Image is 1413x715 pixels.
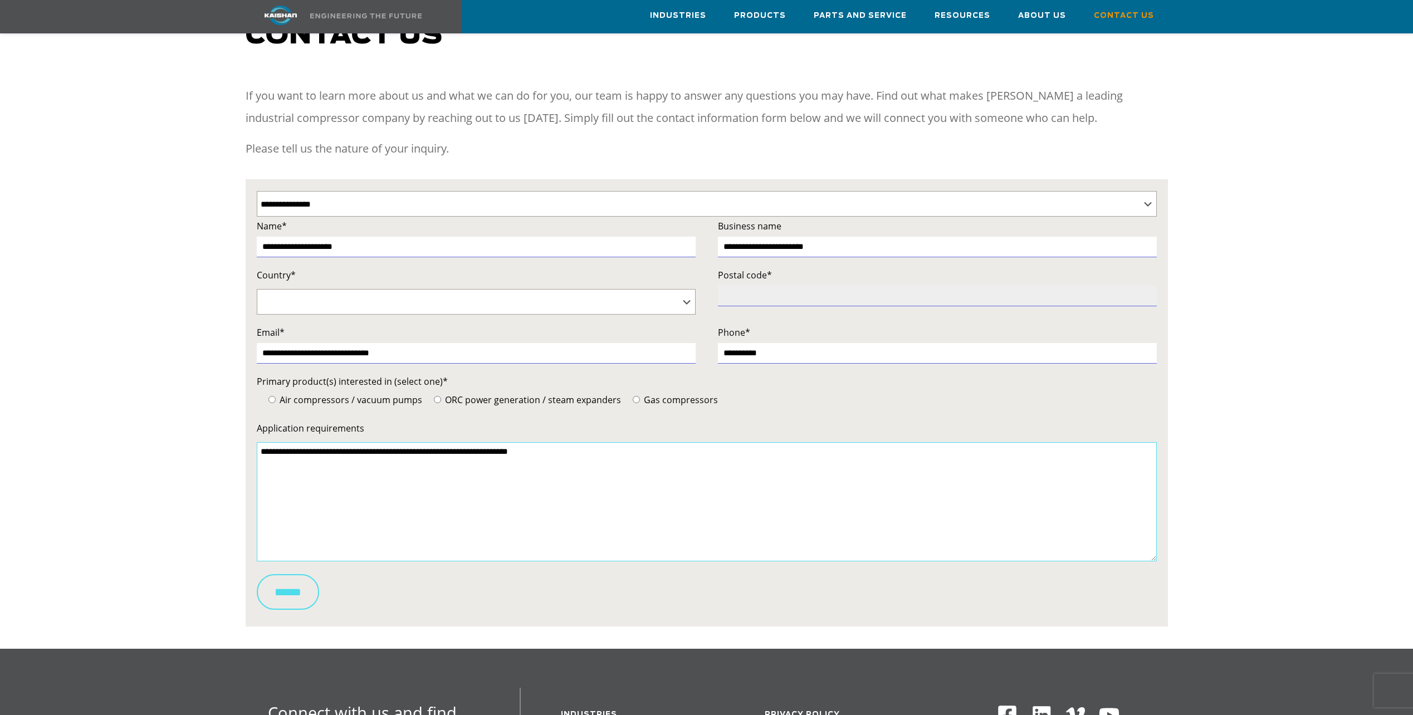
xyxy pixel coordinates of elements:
span: Contact Us [1094,9,1154,22]
form: Contact form [257,218,1157,618]
p: Please tell us the nature of your inquiry. [246,138,1168,160]
label: Postal code* [718,267,1157,283]
input: Air compressors / vacuum pumps [268,396,276,403]
input: Gas compressors [633,396,640,403]
span: Gas compressors [642,394,718,406]
span: Resources [935,9,990,22]
span: ORC power generation / steam expanders [443,394,621,406]
span: Parts and Service [814,9,907,22]
label: Application requirements [257,420,1157,436]
label: Country* [257,267,696,283]
p: If you want to learn more about us and what we can do for you, our team is happy to answer any qu... [246,85,1168,129]
a: Resources [935,1,990,31]
a: Industries [650,1,706,31]
label: Email* [257,325,696,340]
a: About Us [1018,1,1066,31]
span: Products [734,9,786,22]
span: Contact us [246,22,443,49]
input: ORC power generation / steam expanders [434,396,441,403]
label: Phone* [718,325,1157,340]
a: Parts and Service [814,1,907,31]
a: Contact Us [1094,1,1154,31]
span: About Us [1018,9,1066,22]
a: Products [734,1,786,31]
span: Air compressors / vacuum pumps [277,394,422,406]
label: Name* [257,218,696,234]
label: Business name [718,218,1157,234]
img: Engineering the future [310,13,422,18]
span: Industries [650,9,706,22]
img: kaishan logo [239,6,322,25]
